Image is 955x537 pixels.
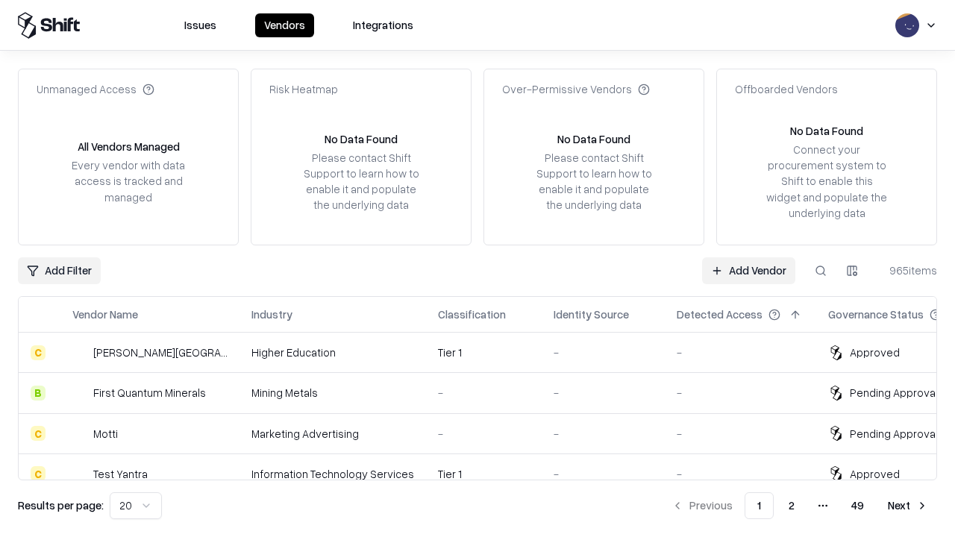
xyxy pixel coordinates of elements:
[93,345,228,360] div: [PERSON_NAME][GEOGRAPHIC_DATA]
[31,386,46,401] div: B
[554,307,629,322] div: Identity Source
[677,345,804,360] div: -
[790,123,863,139] div: No Data Found
[66,157,190,204] div: Every vendor with data access is tracked and managed
[72,307,138,322] div: Vendor Name
[438,307,506,322] div: Classification
[554,466,653,482] div: -
[438,426,530,442] div: -
[677,426,804,442] div: -
[78,139,180,154] div: All Vendors Managed
[251,385,414,401] div: Mining Metals
[251,426,414,442] div: Marketing Advertising
[765,142,889,221] div: Connect your procurement system to Shift to enable this widget and populate the underlying data
[72,466,87,481] img: Test Yantra
[850,385,938,401] div: Pending Approval
[255,13,314,37] button: Vendors
[438,345,530,360] div: Tier 1
[72,345,87,360] img: Reichman University
[72,386,87,401] img: First Quantum Minerals
[93,426,118,442] div: Motti
[554,426,653,442] div: -
[702,257,795,284] a: Add Vendor
[18,497,104,513] p: Results per page:
[879,492,937,519] button: Next
[554,385,653,401] div: -
[677,466,804,482] div: -
[438,385,530,401] div: -
[251,466,414,482] div: Information Technology Services
[72,426,87,441] img: Motti
[850,466,900,482] div: Approved
[677,307,763,322] div: Detected Access
[438,466,530,482] div: Tier 1
[299,150,423,213] div: Please contact Shift Support to learn how to enable it and populate the underlying data
[850,426,938,442] div: Pending Approval
[251,345,414,360] div: Higher Education
[828,307,924,322] div: Governance Status
[31,466,46,481] div: C
[325,131,398,147] div: No Data Found
[850,345,900,360] div: Approved
[93,385,206,401] div: First Quantum Minerals
[175,13,225,37] button: Issues
[532,150,656,213] div: Please contact Shift Support to learn how to enable it and populate the underlying data
[93,466,148,482] div: Test Yantra
[31,426,46,441] div: C
[251,307,292,322] div: Industry
[877,263,937,278] div: 965 items
[344,13,422,37] button: Integrations
[839,492,876,519] button: 49
[502,81,650,97] div: Over-Permissive Vendors
[554,345,653,360] div: -
[37,81,154,97] div: Unmanaged Access
[663,492,937,519] nav: pagination
[31,345,46,360] div: C
[735,81,838,97] div: Offboarded Vendors
[557,131,630,147] div: No Data Found
[677,385,804,401] div: -
[777,492,807,519] button: 2
[745,492,774,519] button: 1
[269,81,338,97] div: Risk Heatmap
[18,257,101,284] button: Add Filter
